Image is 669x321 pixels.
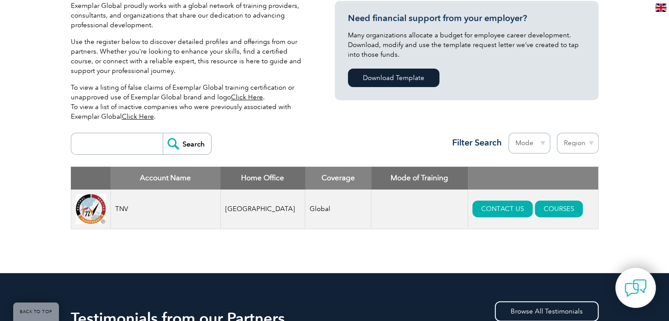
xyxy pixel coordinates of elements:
[305,190,371,229] td: Global
[472,201,533,217] a: CONTACT US
[655,4,666,12] img: en
[468,167,598,190] th: : activate to sort column ascending
[110,190,220,229] td: TNV
[535,201,583,217] a: COURSES
[625,277,647,299] img: contact-chat.png
[348,30,585,59] p: Many organizations allocate a budget for employee career development. Download, modify and use th...
[305,167,371,190] th: Coverage: activate to sort column ascending
[371,167,468,190] th: Mode of Training: activate to sort column ascending
[13,303,59,321] a: BACK TO TOP
[71,1,308,30] p: Exemplar Global proudly works with a global network of training providers, consultants, and organ...
[348,69,439,87] a: Download Template
[348,13,585,24] h3: Need financial support from your employer?
[231,93,263,101] a: Click Here
[163,133,211,154] input: Search
[110,167,220,190] th: Account Name: activate to sort column descending
[76,194,106,224] img: 292a24ac-d9bc-ea11-a814-000d3a79823d-logo.png
[220,190,305,229] td: [GEOGRAPHIC_DATA]
[122,113,154,120] a: Click Here
[447,137,502,148] h3: Filter Search
[220,167,305,190] th: Home Office: activate to sort column ascending
[71,83,308,121] p: To view a listing of false claims of Exemplar Global training certification or unapproved use of ...
[71,37,308,76] p: Use the register below to discover detailed profiles and offerings from our partners. Whether you...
